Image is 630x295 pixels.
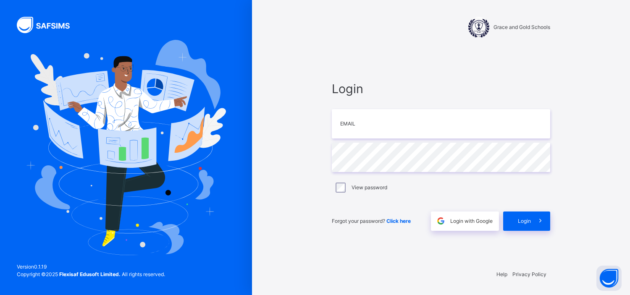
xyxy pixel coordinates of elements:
[518,217,531,225] span: Login
[352,184,387,191] label: View password
[596,266,622,291] button: Open asap
[332,218,411,224] span: Forgot your password?
[59,271,121,277] strong: Flexisaf Edusoft Limited.
[17,271,165,277] span: Copyright © 2025 All rights reserved.
[493,23,550,31] span: Grace and Gold Schools
[496,271,507,277] a: Help
[17,263,165,271] span: Version 0.1.19
[386,218,411,224] a: Click here
[332,80,550,98] span: Login
[436,216,446,226] img: google.396cfc9801f0270233282035f929180a.svg
[512,271,546,277] a: Privacy Policy
[17,17,80,33] img: SAFSIMS Logo
[26,40,226,255] img: Hero Image
[450,217,493,225] span: Login with Google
